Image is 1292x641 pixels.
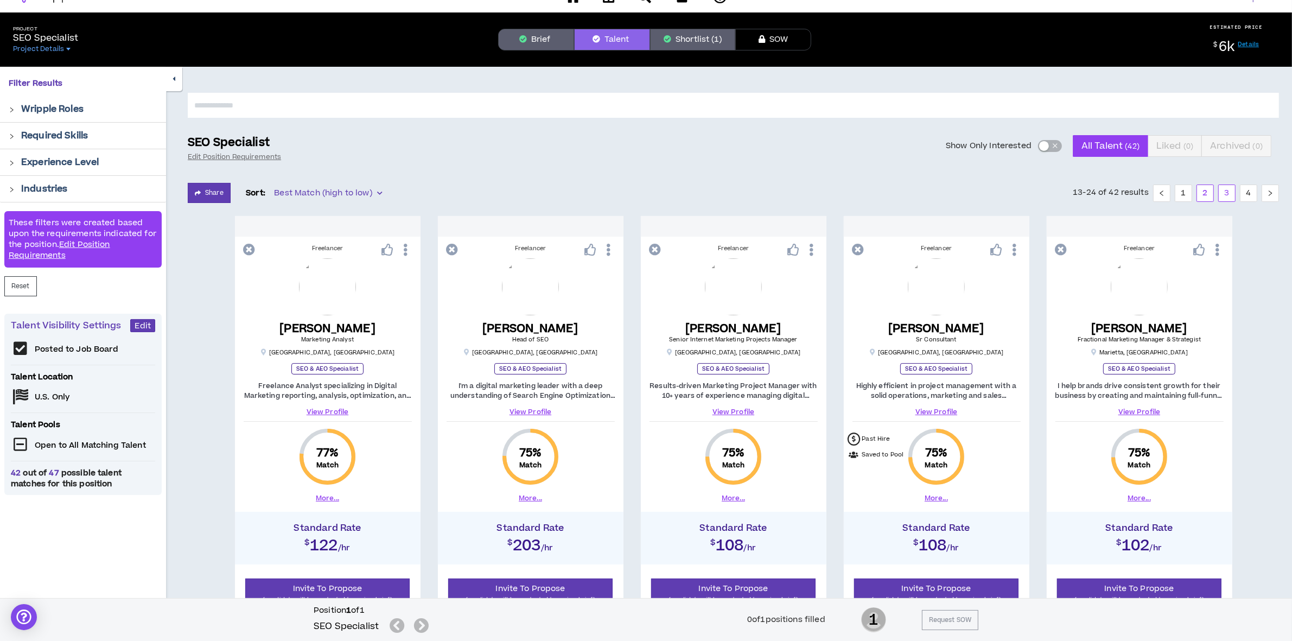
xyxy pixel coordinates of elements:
[574,29,650,50] button: Talent
[922,610,978,630] button: Request SOW
[747,614,825,626] div: 0 of 1 positions filled
[925,493,948,503] button: More...
[852,407,1021,417] a: View Profile
[861,594,1012,605] p: (candidate will be contacted to review brief)
[291,363,364,375] p: SEO & AEO Specialist
[1218,185,1236,202] li: 3
[498,29,574,50] button: Brief
[1064,594,1215,605] p: (candidate will be contacted to review brief)
[9,134,15,139] span: right
[240,523,415,534] h4: Standard Rate
[314,605,434,616] h6: Position of 1
[862,435,890,444] p: Past Hire
[1175,185,1192,201] a: 1
[908,258,965,315] img: 723ABOZ7yevVOti5mFcA0Ynlqz6gF1FlAfYG0wDN.png
[21,129,88,142] p: Required Skills
[916,335,956,344] span: Sr Consultant
[494,363,567,375] p: SEO & AEO Specialist
[1081,133,1140,159] span: All Talent
[447,244,615,253] div: Freelancer
[1128,493,1151,503] button: More...
[650,407,818,417] a: View Profile
[21,156,99,169] p: Experience Level
[869,348,1004,357] p: [GEOGRAPHIC_DATA] , [GEOGRAPHIC_DATA]
[925,461,948,469] small: Match
[443,523,618,534] h4: Standard Rate
[240,534,415,553] h2: $122
[13,26,78,32] h5: Project
[1267,190,1274,196] span: right
[443,534,618,553] h2: $203
[1091,348,1188,357] p: Marietta , [GEOGRAPHIC_DATA]
[188,153,281,161] a: Edit Position Requirements
[9,187,15,193] span: right
[1213,40,1217,49] sup: $
[541,543,553,554] span: /hr
[338,543,351,554] span: /hr
[299,258,356,315] img: 4InXdqFai0KRKMKL7L5agyrFeAIXLVM8adJwmQJQ.png
[447,381,615,401] p: I'm a digital marketing leader with a deep understanding of Search Engine Optimization and Conver...
[1052,534,1227,553] h2: $102
[1262,185,1279,202] button: right
[246,187,266,199] p: Sort:
[900,363,972,375] p: SEO & AEO Specialist
[279,322,375,335] h5: [PERSON_NAME]
[4,276,37,296] button: Reset
[245,579,410,610] button: Invite To Propose(candidate will be contacted to review brief)
[130,319,155,332] button: Edit
[849,523,1024,534] h4: Standard Rate
[260,348,395,357] p: [GEOGRAPHIC_DATA] , [GEOGRAPHIC_DATA]
[697,363,769,375] p: SEO & AEO Specialist
[862,450,904,460] p: Saved to Pool
[447,407,615,417] a: View Profile
[1156,133,1193,159] span: Liked
[316,446,339,461] span: 77 %
[519,461,542,469] small: Match
[1055,407,1224,417] a: View Profile
[1153,185,1170,202] button: left
[1055,381,1224,401] p: I help brands drive consistent growth for their business by creating and maintaining full-funnel ...
[744,543,756,554] span: /hr
[1128,446,1150,461] span: 75 %
[274,185,381,201] span: Best Match (high to low)
[11,467,23,479] span: 42
[11,319,130,332] p: Talent Visibility Settings
[1073,185,1149,202] li: 13-24 of 42 results
[301,335,354,344] span: Marketing Analyst
[669,322,797,335] h5: [PERSON_NAME]
[646,523,821,534] h4: Standard Rate
[1196,185,1214,202] li: 2
[1159,190,1165,196] span: left
[1038,140,1062,152] button: Show Only Interested
[1219,37,1234,56] span: 6k
[651,579,816,610] button: Invite To Propose(candidate will be contacted to review brief)
[854,579,1019,610] button: Invite To Propose(candidate will be contacted to review brief)
[852,244,1021,253] div: Freelancer
[314,620,379,633] h5: SEO Specialist
[1240,185,1257,201] a: 4
[244,381,412,401] p: Freelance Analyst specializing in Digital Marketing reporting, analysis, optimization, and data a...
[650,381,818,401] p: Results-driven Marketing Project Manager with 10+ years of experience managing digital marketing ...
[1103,363,1175,375] p: SEO & AEO Specialist
[1111,258,1168,315] img: XiHFXP2MEUmHIjXhrBJVyjzCXAIFBRcZmUibyR2v.png
[735,29,811,50] button: SOW
[658,594,809,605] p: (candidate will be contacted to review brief)
[1253,141,1263,151] small: ( 0 )
[1210,24,1263,30] p: ESTIMATED PRICE
[1078,322,1201,335] h5: [PERSON_NAME]
[722,446,744,461] span: 75 %
[1219,185,1235,201] a: 3
[35,344,119,355] p: Posted to Job Board
[1153,185,1170,202] li: Previous Page
[1238,40,1259,48] a: Details
[482,322,578,335] h5: [PERSON_NAME]
[188,183,231,203] button: Share
[11,604,37,630] div: Open Intercom Messenger
[1150,543,1162,554] span: /hr
[888,322,984,335] h5: [PERSON_NAME]
[947,543,959,554] span: /hr
[852,381,1021,401] p: Highly efficient in project management with a solid operations, marketing and sales background in...
[722,461,745,469] small: Match
[244,407,412,417] a: View Profile
[9,107,15,113] span: right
